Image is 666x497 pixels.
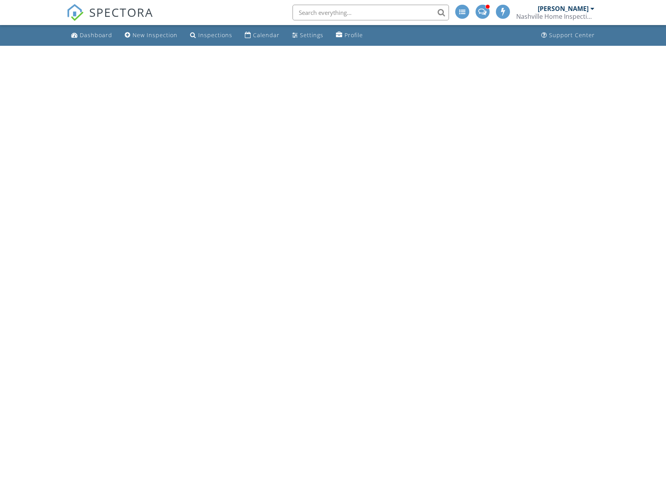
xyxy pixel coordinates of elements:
[80,31,112,39] div: Dashboard
[516,13,594,20] div: Nashville Home Inspection
[133,31,178,39] div: New Inspection
[289,28,327,43] a: Settings
[300,31,323,39] div: Settings
[122,28,181,43] a: New Inspection
[68,28,115,43] a: Dashboard
[538,5,589,13] div: [PERSON_NAME]
[66,4,84,21] img: The Best Home Inspection Software - Spectora
[89,4,153,20] span: SPECTORA
[538,28,598,43] a: Support Center
[333,28,366,43] a: Profile
[549,31,595,39] div: Support Center
[198,31,232,39] div: Inspections
[293,5,449,20] input: Search everything...
[66,11,153,27] a: SPECTORA
[187,28,235,43] a: Inspections
[253,31,280,39] div: Calendar
[345,31,363,39] div: Profile
[242,28,283,43] a: Calendar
